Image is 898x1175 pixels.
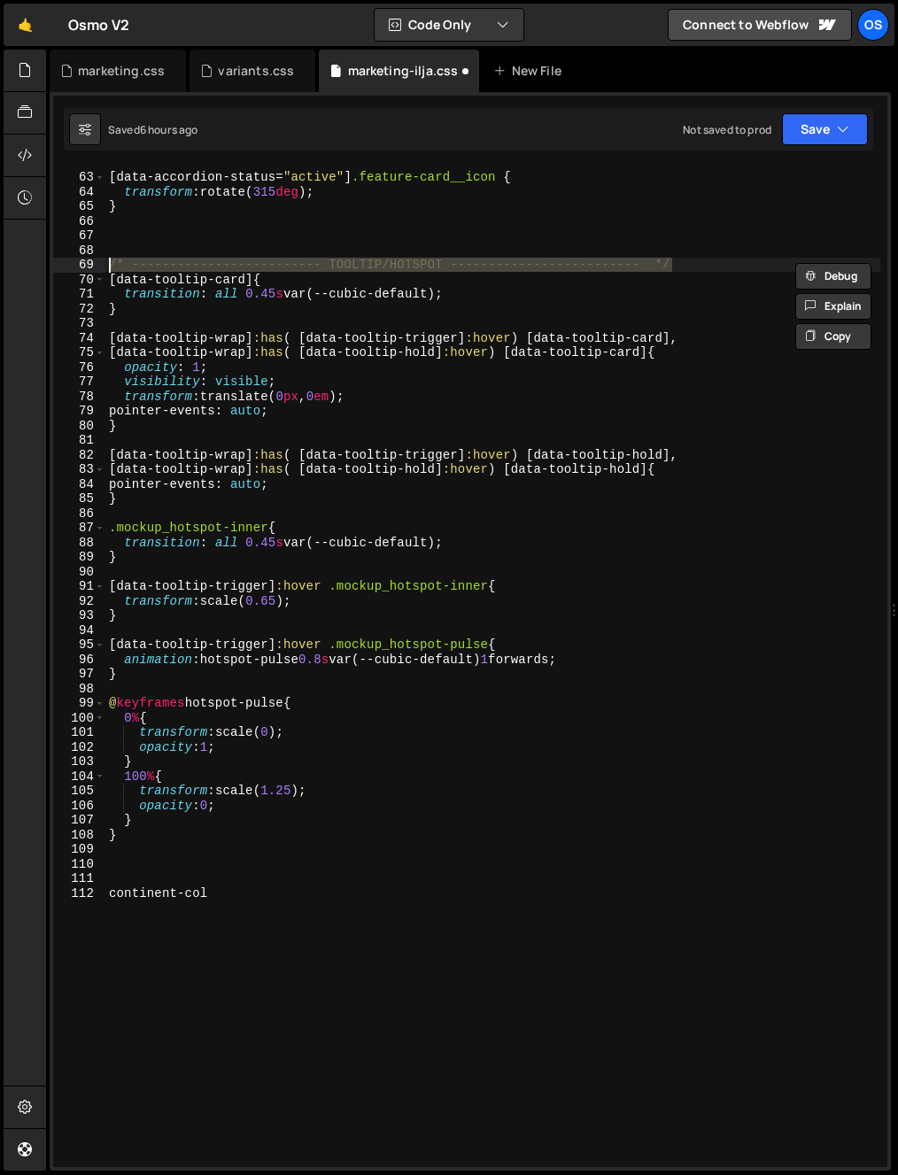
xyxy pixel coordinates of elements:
button: Debug [795,263,871,290]
div: marketing-ilja.css [348,62,459,80]
div: 108 [53,828,105,843]
div: 87 [53,521,105,536]
div: 99 [53,696,105,711]
div: 75 [53,345,105,360]
a: Os [857,9,889,41]
div: 89 [53,550,105,565]
div: 95 [53,638,105,653]
div: 103 [53,754,105,769]
div: 68 [53,244,105,259]
button: Explain [795,293,871,320]
a: 🤙 [4,4,47,46]
button: Save [782,113,868,145]
div: 65 [53,199,105,214]
div: 6 hours ago [140,122,198,137]
div: 96 [53,653,105,668]
div: 81 [53,433,105,448]
div: Osmo V2 [68,14,129,35]
div: 102 [53,740,105,755]
div: 104 [53,769,105,785]
div: 112 [53,886,105,901]
div: marketing.css [78,62,165,80]
div: 107 [53,813,105,828]
div: 105 [53,784,105,799]
div: variants.css [218,62,294,80]
div: 94 [53,623,105,638]
div: 71 [53,287,105,302]
div: 92 [53,594,105,609]
a: Connect to Webflow [668,9,852,41]
div: 79 [53,404,105,419]
div: 72 [53,302,105,317]
div: 109 [53,842,105,857]
button: Code Only [375,9,523,41]
div: 83 [53,462,105,477]
div: 82 [53,448,105,463]
button: Copy [795,323,871,350]
div: Saved [108,122,198,137]
div: 98 [53,682,105,697]
div: 111 [53,871,105,886]
div: Not saved to prod [683,122,771,137]
div: 90 [53,565,105,580]
div: 106 [53,799,105,814]
div: 85 [53,491,105,506]
div: 86 [53,506,105,522]
div: 76 [53,360,105,375]
div: 93 [53,608,105,623]
div: 80 [53,419,105,434]
div: 64 [53,185,105,200]
div: 101 [53,725,105,740]
div: 77 [53,375,105,390]
div: 100 [53,711,105,726]
div: 66 [53,214,105,229]
div: 74 [53,331,105,346]
div: 63 [53,170,105,185]
div: 67 [53,228,105,244]
div: 84 [53,477,105,492]
div: 70 [53,273,105,288]
div: New File [493,62,568,80]
div: 69 [53,258,105,273]
div: 91 [53,579,105,594]
div: 78 [53,390,105,405]
div: 88 [53,536,105,551]
div: 97 [53,667,105,682]
div: 110 [53,857,105,872]
div: 73 [53,316,105,331]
